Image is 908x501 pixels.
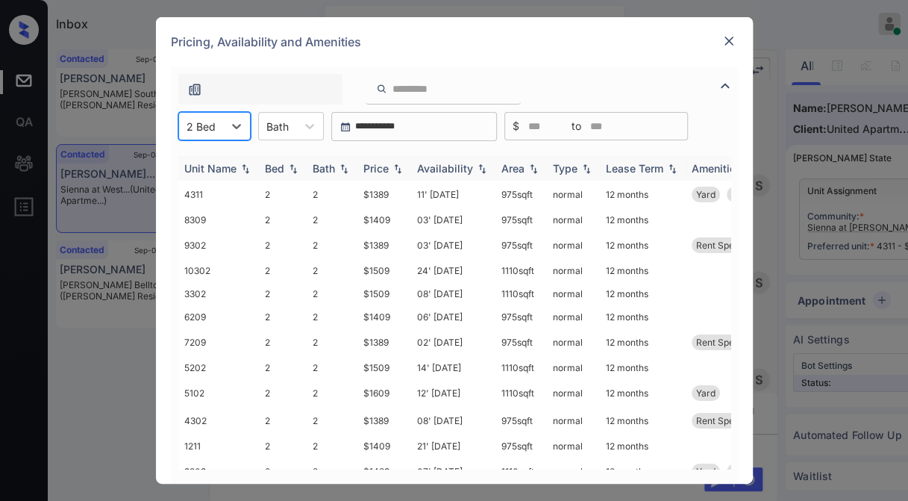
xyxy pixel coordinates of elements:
[716,77,734,95] img: icon-zuma
[495,329,547,356] td: 975 sqft
[184,162,237,175] div: Unit Name
[600,435,686,458] td: 12 months
[336,164,351,174] img: sorting
[721,34,736,49] img: close
[357,259,411,282] td: $1509
[696,189,716,200] span: Yard
[495,356,547,379] td: 1110 sqft
[307,181,357,208] td: 2
[495,181,547,208] td: 975 sqft
[696,466,716,477] span: Yard
[600,282,686,305] td: 12 months
[357,379,411,407] td: $1609
[259,458,307,485] td: 2
[411,356,495,379] td: 14' [DATE]
[178,379,259,407] td: 5102
[547,329,600,356] td: normal
[495,458,547,485] td: 1110 sqft
[600,259,686,282] td: 12 months
[696,337,755,348] span: Rent Special 1
[259,282,307,305] td: 2
[600,458,686,485] td: 12 months
[178,329,259,356] td: 7209
[307,329,357,356] td: 2
[495,407,547,435] td: 975 sqft
[307,259,357,282] td: 2
[259,435,307,458] td: 2
[178,208,259,231] td: 8309
[259,407,307,435] td: 2
[547,458,600,485] td: normal
[390,164,405,174] img: sorting
[259,305,307,329] td: 2
[259,208,307,231] td: 2
[600,305,686,329] td: 12 months
[417,162,473,175] div: Availability
[600,329,686,356] td: 12 months
[606,162,663,175] div: Lease Term
[411,305,495,329] td: 06' [DATE]
[495,435,547,458] td: 975 sqft
[357,356,411,379] td: $1509
[411,181,495,208] td: 11' [DATE]
[495,208,547,231] td: 975 sqft
[307,282,357,305] td: 2
[307,407,357,435] td: 2
[259,259,307,282] td: 2
[259,329,307,356] td: 2
[357,435,411,458] td: $1409
[411,379,495,407] td: 12' [DATE]
[475,164,489,174] img: sorting
[357,208,411,231] td: $1409
[178,181,259,208] td: 4311
[547,305,600,329] td: normal
[600,208,686,231] td: 12 months
[156,17,753,66] div: Pricing, Availability and Amenities
[526,164,541,174] img: sorting
[376,82,387,96] img: icon-zuma
[547,282,600,305] td: normal
[411,329,495,356] td: 02' [DATE]
[178,407,259,435] td: 4302
[357,181,411,208] td: $1389
[600,231,686,259] td: 12 months
[307,379,357,407] td: 2
[553,162,577,175] div: Type
[265,162,284,175] div: Bed
[259,181,307,208] td: 2
[259,379,307,407] td: 2
[178,435,259,458] td: 1211
[178,282,259,305] td: 3302
[357,407,411,435] td: $1389
[178,305,259,329] td: 6209
[286,164,301,174] img: sorting
[513,118,519,134] span: $
[600,356,686,379] td: 12 months
[357,458,411,485] td: $1489
[600,407,686,435] td: 12 months
[696,388,716,399] span: Yard
[307,458,357,485] td: 2
[411,231,495,259] td: 03' [DATE]
[259,356,307,379] td: 2
[579,164,594,174] img: sorting
[696,240,755,251] span: Rent Special 1
[259,231,307,259] td: 2
[495,259,547,282] td: 1110 sqft
[547,379,600,407] td: normal
[495,231,547,259] td: 975 sqft
[547,435,600,458] td: normal
[313,162,335,175] div: Bath
[411,208,495,231] td: 03' [DATE]
[600,379,686,407] td: 12 months
[357,231,411,259] td: $1389
[600,181,686,208] td: 12 months
[307,356,357,379] td: 2
[307,208,357,231] td: 2
[495,305,547,329] td: 975 sqft
[411,435,495,458] td: 21' [DATE]
[495,379,547,407] td: 1110 sqft
[307,305,357,329] td: 2
[501,162,525,175] div: Area
[178,259,259,282] td: 10302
